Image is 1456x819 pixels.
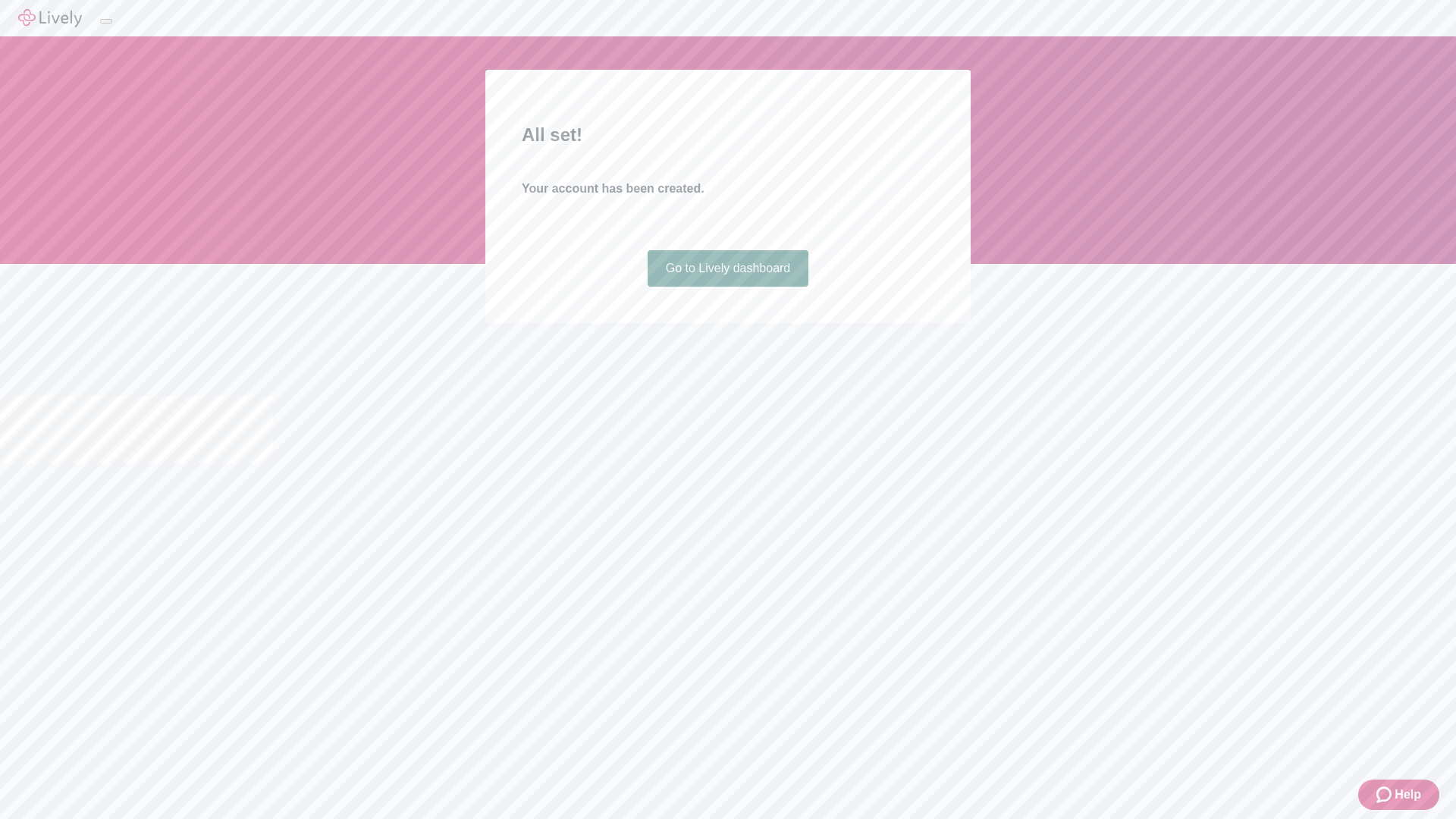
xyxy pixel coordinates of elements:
[522,121,934,149] h2: All set!
[18,9,82,27] img: Lively
[1376,786,1395,804] svg: Zendesk support icon
[1358,780,1439,810] button: Zendesk support iconHelp
[1395,786,1421,804] span: Help
[100,19,112,24] button: Log out
[648,250,809,287] a: Go to Lively dashboard
[522,180,934,198] h4: Your account has been created.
